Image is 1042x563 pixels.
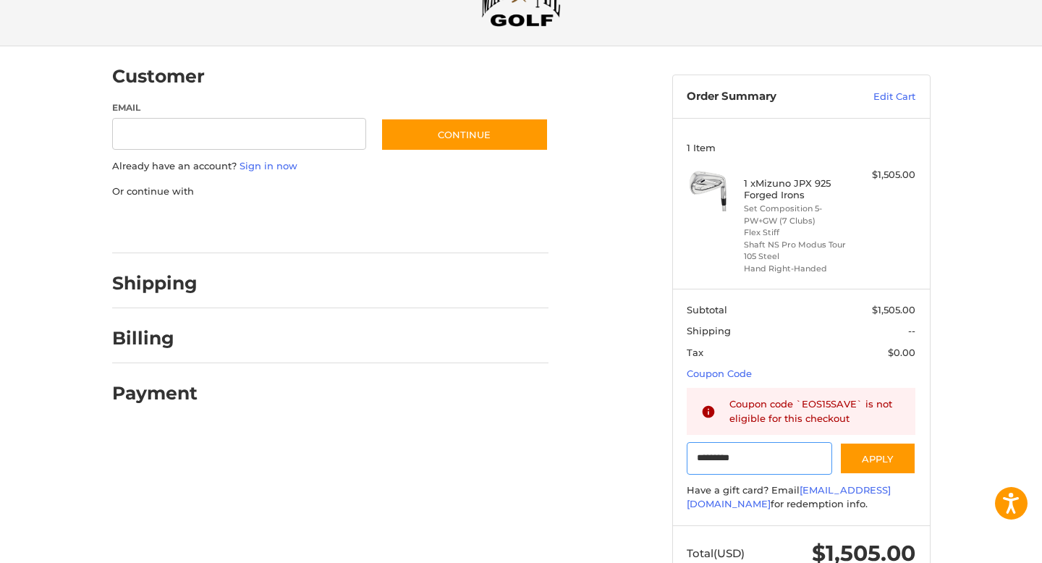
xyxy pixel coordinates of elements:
span: $0.00 [888,347,915,358]
p: Already have an account? [112,159,548,174]
h2: Shipping [112,272,198,295]
li: Shaft NS Pro Modus Tour 105 Steel [744,239,855,263]
button: Apply [839,442,916,475]
h2: Payment [112,382,198,405]
iframe: PayPal-venmo [352,213,461,239]
a: Edit Cart [842,90,915,104]
li: Hand Right-Handed [744,263,855,275]
h2: Customer [112,65,205,88]
label: Email [112,101,367,114]
span: Total (USD) [687,546,745,560]
span: Subtotal [687,304,727,316]
li: Flex Stiff [744,227,855,239]
button: Continue [381,118,548,151]
a: Sign in now [240,160,297,172]
h3: 1 Item [687,142,915,153]
h2: Billing [112,327,197,350]
span: Tax [687,347,703,358]
iframe: PayPal-paypal [107,213,216,239]
input: Gift Certificate or Coupon Code [687,442,832,475]
p: Or continue with [112,185,548,199]
h3: Order Summary [687,90,842,104]
span: $1,505.00 [872,304,915,316]
span: Shipping [687,325,731,336]
iframe: PayPal-paylater [230,213,339,239]
div: Coupon code `EOS15SAVE` is not eligible for this checkout [729,397,902,426]
div: $1,505.00 [858,168,915,182]
li: Set Composition 5-PW+GW (7 Clubs) [744,203,855,227]
div: Have a gift card? Email for redemption info. [687,483,915,512]
a: Coupon Code [687,368,752,379]
h4: 1 x Mizuno JPX 925 Forged Irons [744,177,855,201]
span: -- [908,325,915,336]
